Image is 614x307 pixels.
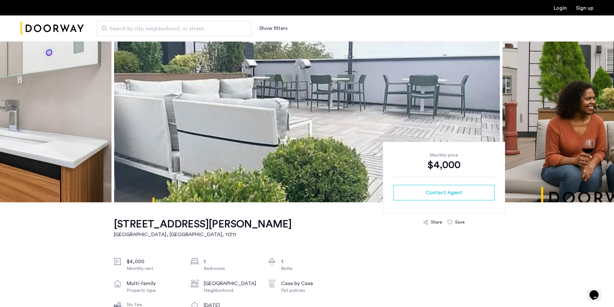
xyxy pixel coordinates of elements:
[576,5,593,11] a: Registration
[114,231,292,238] h2: [GEOGRAPHIC_DATA], [GEOGRAPHIC_DATA] , 11211
[21,16,84,41] a: Cazamio Logo
[281,287,335,294] div: Pet policies
[259,24,288,32] button: Show or hide filters
[393,185,495,200] button: button
[426,189,462,197] span: Contact Agent
[431,219,442,225] div: Share
[281,265,335,272] div: Baths
[587,281,608,301] iframe: chat widget
[114,9,500,202] img: apartment
[110,25,233,33] span: Search by city, neighborhood, or street.
[127,258,181,265] div: $4,000
[97,21,251,36] input: Apartment Search
[127,287,181,294] div: Property type
[127,265,181,272] div: Monthly rent
[5,100,16,111] button: Previous apartment
[204,280,258,287] div: [GEOGRAPHIC_DATA]
[455,219,465,225] div: Save
[598,100,609,111] button: Next apartment
[281,280,335,287] div: Case by Case
[204,265,258,272] div: Bedrooms
[204,258,258,265] div: 1
[127,280,181,287] div: multi-family
[393,152,495,158] div: Monthly price
[393,158,495,171] div: $4,000
[554,5,567,11] a: Login
[114,218,292,231] h1: [STREET_ADDRESS][PERSON_NAME]
[21,16,84,41] img: logo
[114,218,292,238] a: [STREET_ADDRESS][PERSON_NAME][GEOGRAPHIC_DATA], [GEOGRAPHIC_DATA], 11211
[204,287,258,294] div: Neighborhood
[281,258,335,265] div: 1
